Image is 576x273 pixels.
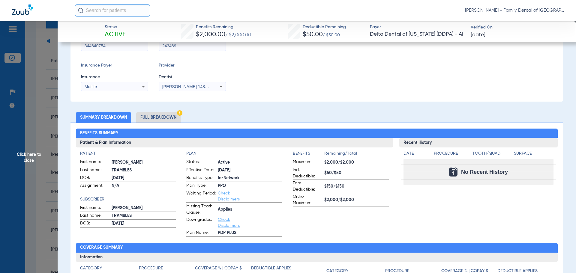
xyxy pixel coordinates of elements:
[112,159,176,166] span: [PERSON_NAME]
[112,213,176,219] span: TRAMBLES
[293,159,322,166] span: Maximum:
[76,138,393,147] h3: Patient & Plan Information
[112,175,176,181] span: [DATE]
[434,150,470,157] h4: Procedure
[251,265,291,272] h4: Deductible Applies
[78,8,83,13] img: Search Icon
[112,221,176,227] span: [DATE]
[465,7,564,13] span: [PERSON_NAME] - Family Dental of [GEOGRAPHIC_DATA]
[139,265,163,272] h4: Procedure
[461,169,508,175] span: No Recent History
[324,197,389,203] span: $2,000/$2,000
[324,170,389,176] span: $50/$50
[80,175,109,182] span: DOB:
[449,168,457,177] img: Calendar
[218,183,282,189] span: PPO
[370,31,466,38] span: Delta Dental of [US_STATE] (DDPA) - AI
[196,24,251,30] span: Benefits Remaining
[293,194,322,206] span: Ortho Maximum:
[370,24,466,30] span: Payer
[81,74,148,80] span: Insurance
[472,150,512,157] h4: Tooth/Quad
[324,150,389,159] span: Remaining/Total
[80,265,102,272] h4: Category
[399,138,558,147] h3: Recent History
[80,159,109,166] span: First name:
[186,159,216,166] span: Status:
[324,159,389,166] span: $2,000/$2,000
[76,112,131,123] li: Summary Breakdown
[514,150,553,159] app-breakdown-title: Surface
[81,62,148,69] span: Insurance Payer
[162,84,221,89] span: [PERSON_NAME] 1487882031
[76,129,558,138] h2: Benefits Summary
[80,167,109,174] span: Last name:
[403,150,429,159] app-breakdown-title: Date
[293,167,322,180] span: Ind. Deductible:
[186,167,216,174] span: Effective Date:
[324,183,389,190] span: $150/$150
[195,265,242,272] h4: Coverage % | Copay $
[218,159,282,166] span: Active
[12,4,33,15] img: Zuub Logo
[80,212,109,220] span: Last name:
[514,150,553,157] h4: Surface
[177,110,182,116] img: Hazard
[80,182,109,190] span: Assignment:
[186,175,216,182] span: Benefits Type:
[218,230,282,236] span: PDP PLUS
[159,74,226,80] span: Dentist
[186,203,216,216] span: Missing Tooth Clause:
[293,180,322,193] span: Fam. Deductible:
[403,150,429,157] h4: Date
[80,196,176,203] h4: Subscriber
[186,230,216,237] span: Plan Name:
[112,167,176,174] span: TRAMBLES
[80,150,176,157] h4: Patient
[159,62,226,69] span: Provider
[105,24,126,30] span: Status
[303,24,346,30] span: Deductible Remaining
[186,217,216,229] span: Downgrades:
[323,33,340,37] span: / $50.00
[80,205,109,212] span: First name:
[76,243,558,253] h2: Coverage Summary
[75,4,150,16] input: Search for patients
[218,218,240,228] a: Check Disclaimers
[218,175,282,181] span: In-Network
[218,191,240,201] a: Check Disclaimers
[105,31,126,39] span: Active
[186,150,282,157] h4: Plan
[196,31,225,38] span: $2,000.00
[218,167,282,174] span: [DATE]
[136,112,181,123] li: Full Breakdown
[112,183,176,189] span: N/A
[186,182,216,190] span: Plan Type:
[434,150,470,159] app-breakdown-title: Procedure
[225,33,251,37] span: / $2,000.00
[186,190,216,202] span: Waiting Period:
[85,84,97,89] span: Metlife
[112,205,176,211] span: [PERSON_NAME]
[471,31,485,39] span: [DATE]
[472,150,512,159] app-breakdown-title: Tooth/Quad
[293,150,324,157] h4: Benefits
[76,253,558,262] h3: Information
[293,150,324,159] app-breakdown-title: Benefits
[80,220,109,227] span: DOB:
[218,206,282,213] span: Applies
[471,24,566,31] span: Verified On
[303,31,323,38] span: $50.00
